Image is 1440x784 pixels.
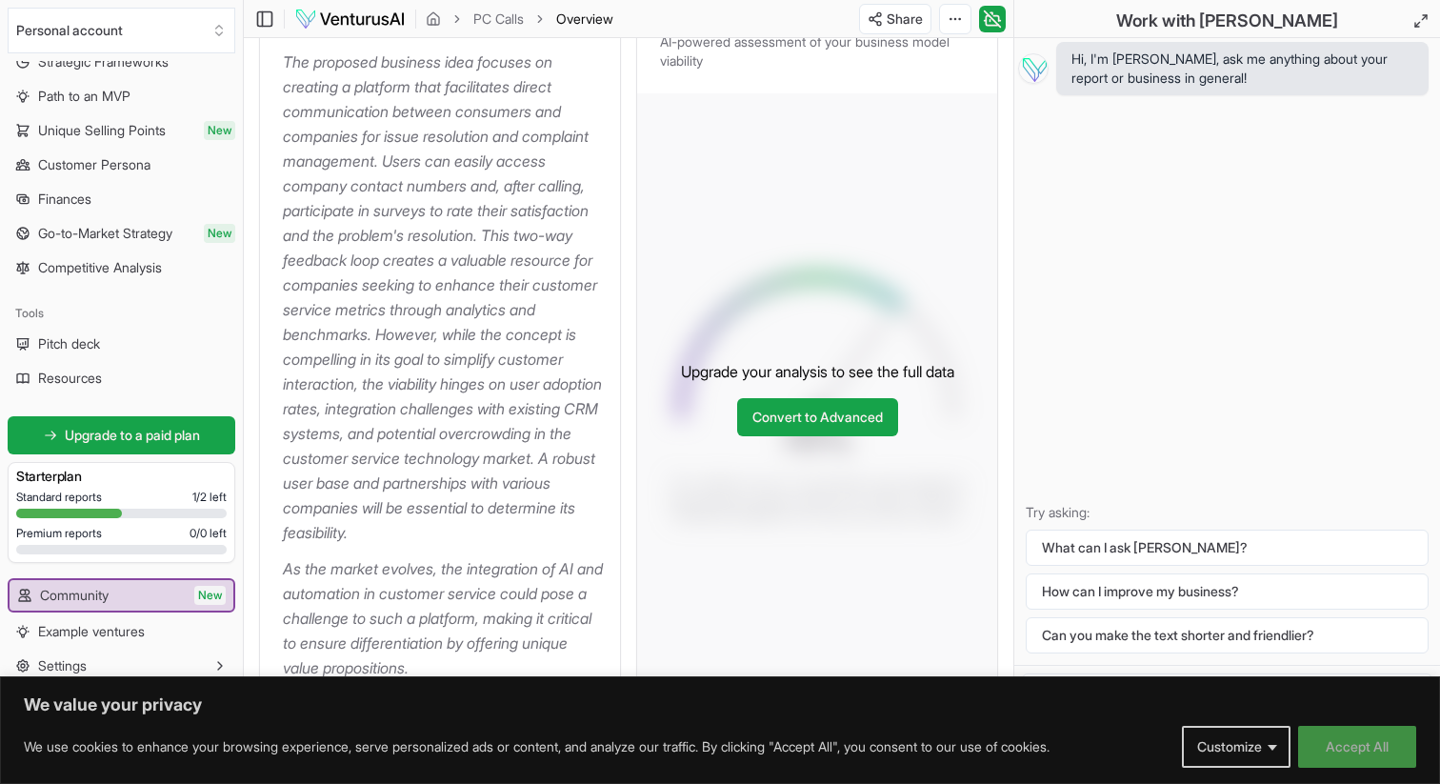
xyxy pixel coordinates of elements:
[1026,573,1429,610] button: How can I improve my business?
[8,8,235,53] button: Select an organization
[1071,50,1413,88] span: Hi, I'm [PERSON_NAME], ask me anything about your report or business in general!
[190,526,227,541] span: 0 / 0 left
[38,258,162,277] span: Competitive Analysis
[38,52,169,71] span: Strategic Frameworks
[8,329,235,359] a: Pitch deck
[38,87,130,106] span: Path to an MVP
[8,616,235,647] a: Example ventures
[859,4,931,34] button: Share
[556,10,613,29] span: Overview
[660,32,974,70] p: AI-powered assessment of your business model viability
[8,184,235,214] a: Finances
[473,10,524,29] a: PC Calls
[10,580,233,611] a: CommunityNew
[8,218,235,249] a: Go-to-Market StrategyNew
[8,363,235,393] a: Resources
[38,369,102,388] span: Resources
[38,622,145,641] span: Example ventures
[65,426,200,445] span: Upgrade to a paid plan
[283,556,605,680] p: As the market evolves, the integration of AI and automation in customer service could pose a chal...
[283,50,605,545] p: The proposed business idea focuses on creating a platform that facilitates direct communication b...
[192,490,227,505] span: 1 / 2 left
[38,121,166,140] span: Unique Selling Points
[1026,617,1429,653] button: Can you make the text shorter and friendlier?
[8,150,235,180] a: Customer Persona
[38,224,172,243] span: Go-to-Market Strategy
[1026,530,1429,566] button: What can I ask [PERSON_NAME]?
[8,81,235,111] a: Path to an MVP
[8,115,235,146] a: Unique Selling PointsNew
[8,651,235,681] button: Settings
[204,224,235,243] span: New
[38,656,87,675] span: Settings
[8,298,235,329] div: Tools
[16,490,102,505] span: Standard reports
[16,467,227,486] h3: Starter plan
[24,735,1050,758] p: We use cookies to enhance your browsing experience, serve personalized ads or content, and analyz...
[1026,503,1429,522] p: Try asking:
[8,416,235,454] a: Upgrade to a paid plan
[737,398,898,436] a: Convert to Advanced
[194,586,226,605] span: New
[426,10,613,29] nav: breadcrumb
[16,526,102,541] span: Premium reports
[38,190,91,209] span: Finances
[40,586,109,605] span: Community
[681,360,954,383] p: Upgrade your analysis to see the full data
[1018,53,1049,84] img: Vera
[8,252,235,283] a: Competitive Analysis
[24,694,1416,716] p: We value your privacy
[1116,8,1338,34] h2: Work with [PERSON_NAME]
[38,155,150,174] span: Customer Persona
[204,121,235,140] span: New
[887,10,923,29] span: Share
[294,8,406,30] img: logo
[1298,726,1416,768] button: Accept All
[1182,726,1290,768] button: Customize
[8,47,235,77] a: Strategic Frameworks
[38,334,100,353] span: Pitch deck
